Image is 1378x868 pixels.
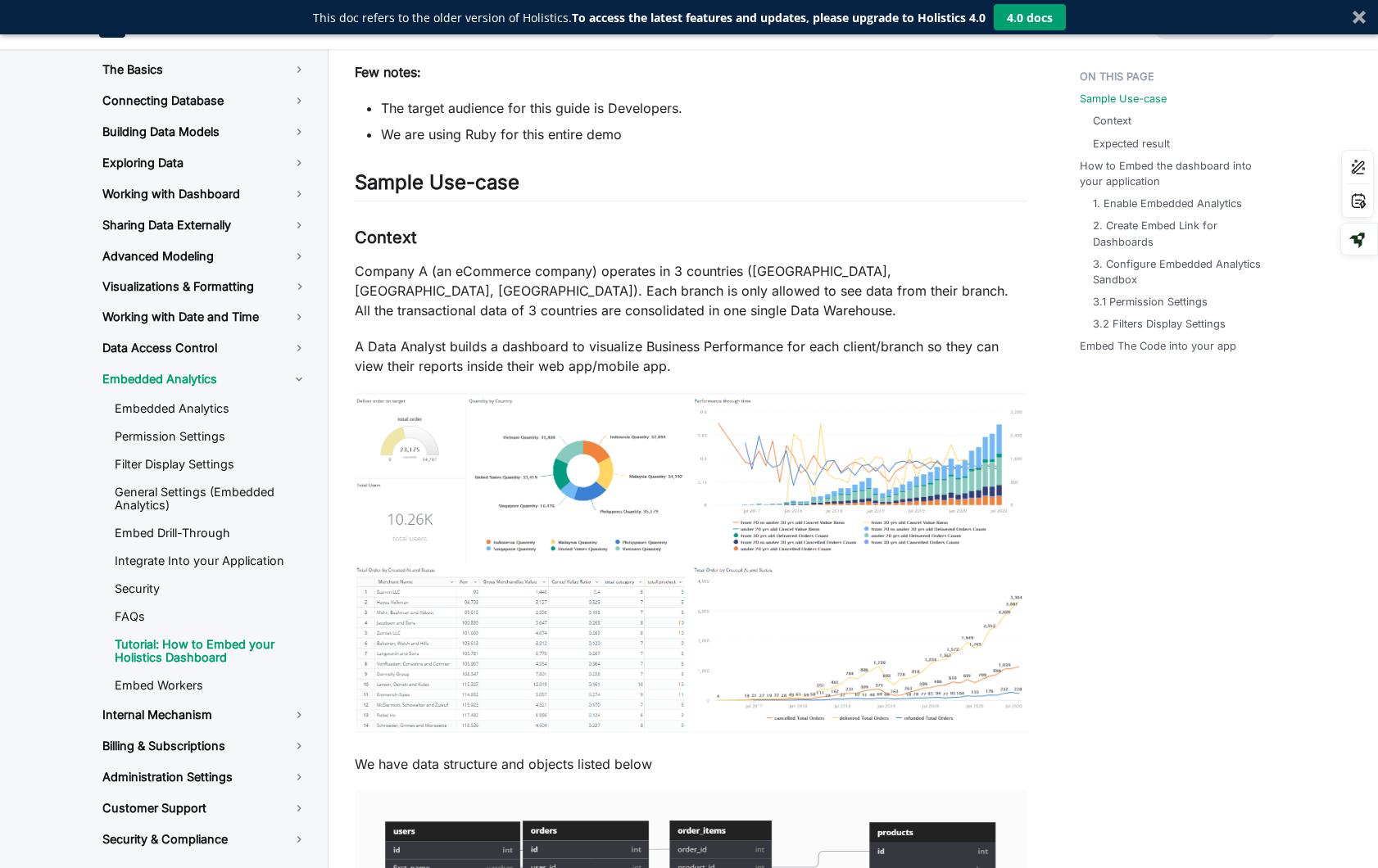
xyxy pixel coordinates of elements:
a: FAQs [102,604,320,629]
img: Ecommerce Dashboard [355,392,1027,733]
button: Toggle the collapsible sidebar category 'Visualizations & Formatting' [279,274,320,300]
strong: To access the latest features and updates, please upgrade to Holistics 4.0 [572,10,986,25]
li: The target audience for this guide is Developers. [381,98,1027,118]
a: 3. Configure Embedded Analytics Sandbox [1093,256,1269,287]
p: A Data Analyst builds a dashboard to visualize Business Performance for each client/branch so the... [355,337,1027,376]
a: Building Data Models [89,118,320,146]
a: 3.1 Permission Settings [1093,294,1208,310]
div: This doc refers to the older version of Holistics.To access the latest features and updates, plea... [313,9,986,26]
button: 4.0 docs [994,4,1066,30]
a: Embedded Analytics [102,396,320,421]
a: The Basics [89,56,320,84]
a: Context [1093,113,1131,129]
p: We have data structure and objects listed below [355,754,1027,774]
a: Tutorial: How to Embed your Holistics Dashboard [102,632,320,670]
a: Embed Workers [102,673,320,698]
a: Permission Settings [102,424,320,449]
a: Sharing Data Externally [89,211,320,239]
a: HolisticsHolistics Docs (3.0) [99,11,255,38]
a: Security & Compliance [89,825,320,853]
a: Internal Mechanism [89,701,320,729]
a: 2. Create Embed Link for Dashboards [1093,218,1269,249]
a: Integrate Into your Application [102,549,320,573]
a: How to Embed the dashboard into your application [1080,158,1276,189]
a: Expected result [1093,136,1170,151]
a: Embed The Code into your app [1080,338,1236,354]
a: 1. Enable Embedded Analytics [1093,196,1242,211]
li: We are using Ruby for this entire demo [381,124,1027,144]
a: Working with Date and Time [89,303,320,331]
a: Embedded Analytics [89,365,320,393]
nav: Docs sidebar [83,49,329,868]
a: Filter Display Settings [102,452,320,477]
h3: Context [355,228,1027,248]
h2: Sample Use-case [355,170,1027,201]
p: Company A (an eCommerce company) operates in 3 countries ([GEOGRAPHIC_DATA], [GEOGRAPHIC_DATA], [... [355,261,1027,320]
a: Exploring Data [89,149,320,177]
a: Billing & Subscriptions [89,732,320,760]
a: Sample Use-case [1080,91,1167,106]
a: Advanced Modeling [89,242,320,270]
a: Administration Settings [89,763,320,791]
a: Security [102,576,320,601]
a: Visualizations & Formatting [89,274,279,300]
a: Working with Dashboard [89,180,320,208]
a: Connecting Database [89,87,320,115]
strong: Few notes: [355,64,421,80]
a: Data Access Control [89,334,320,362]
a: Customer Support [89,794,320,822]
a: 3.2 Filters Display Settings [1093,316,1226,332]
a: Embed Drill-Through [102,521,320,545]
p: This doc refers to the older version of Holistics. [313,9,986,26]
a: General Settings (Embedded Analytics) [102,480,320,518]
